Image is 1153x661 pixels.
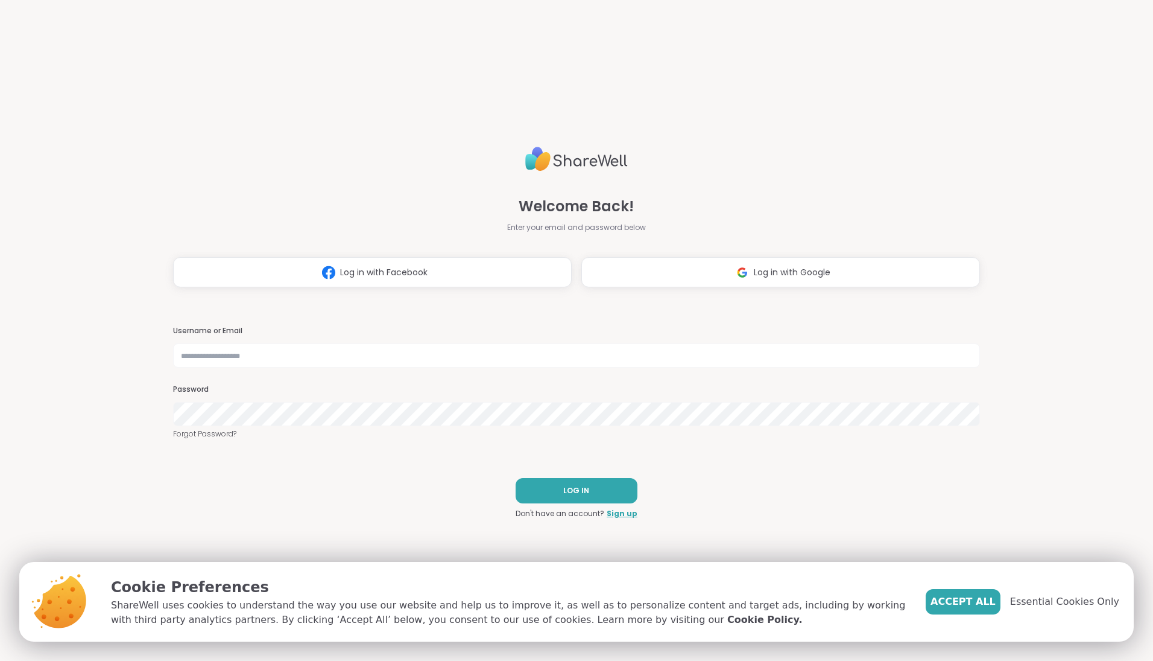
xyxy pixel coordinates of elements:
[525,142,628,176] img: ShareWell Logo
[581,257,980,287] button: Log in with Google
[516,478,637,503] button: LOG IN
[173,385,980,395] h3: Password
[507,222,646,233] span: Enter your email and password below
[173,326,980,336] h3: Username or Email
[731,261,754,284] img: ShareWell Logomark
[926,589,1000,615] button: Accept All
[111,576,906,598] p: Cookie Preferences
[111,598,906,627] p: ShareWell uses cookies to understand the way you use our website and help us to improve it, as we...
[173,257,572,287] button: Log in with Facebook
[1010,595,1119,609] span: Essential Cookies Only
[607,508,637,519] a: Sign up
[563,485,589,496] span: LOG IN
[754,266,830,279] span: Log in with Google
[317,261,340,284] img: ShareWell Logomark
[727,613,802,627] a: Cookie Policy.
[516,508,604,519] span: Don't have an account?
[519,196,634,217] span: Welcome Back!
[340,266,428,279] span: Log in with Facebook
[930,595,996,609] span: Accept All
[173,429,980,439] a: Forgot Password?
